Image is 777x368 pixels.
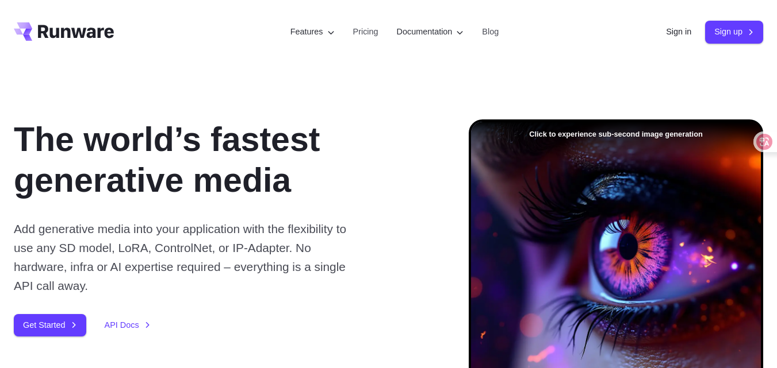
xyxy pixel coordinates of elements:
a: API Docs [105,319,151,332]
a: Blog [482,25,499,38]
label: Features [290,25,335,38]
h1: The world’s fastest generative media [14,119,432,201]
label: Documentation [397,25,464,38]
a: Get Started [14,314,86,336]
a: Sign up [705,21,763,43]
a: Go to / [14,22,114,41]
p: Add generative media into your application with the flexibility to use any SD model, LoRA, Contro... [14,219,349,296]
a: Sign in [666,25,691,38]
a: Pricing [353,25,378,38]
